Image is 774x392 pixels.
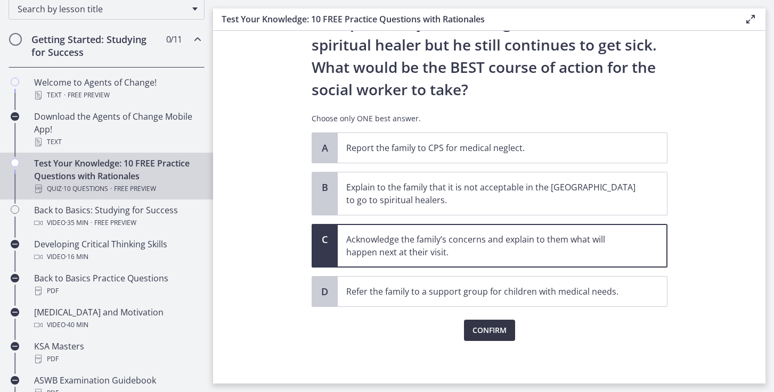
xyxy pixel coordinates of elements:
[34,136,200,148] div: Text
[34,76,200,102] div: Welcome to Agents of Change!
[312,113,667,124] p: Choose only ONE best answer.
[34,89,200,102] div: Text
[34,272,200,297] div: Back to Basics Practice Questions
[34,319,200,331] div: Video
[34,306,200,331] div: [MEDICAL_DATA] and Motivation
[18,3,187,15] span: Search by lesson title
[34,285,200,297] div: PDF
[66,216,88,229] span: · 35 min
[319,285,331,298] span: D
[114,182,156,195] span: Free preview
[222,13,727,26] h3: Test Your Knowledge: 10 FREE Practice Questions with Rationales
[346,285,637,298] p: Refer the family to a support group for children with medical needs.
[319,141,331,154] span: A
[31,33,161,59] h2: Getting Started: Studying for Success
[319,233,331,246] span: C
[34,238,200,263] div: Developing Critical Thinking Skills
[62,182,108,195] span: · 10 Questions
[346,141,637,154] p: Report the family to CPS for medical neglect.
[91,216,92,229] span: ·
[34,353,200,365] div: PDF
[346,233,637,258] p: Acknowledge the family’s concerns and explain to them what will happen next at their visit.
[166,33,182,46] span: 0 / 11
[64,89,66,102] span: ·
[319,181,331,194] span: B
[34,251,200,263] div: Video
[472,324,507,337] span: Confirm
[94,216,136,229] span: Free preview
[34,216,200,229] div: Video
[66,251,88,263] span: · 16 min
[66,319,88,331] span: · 40 min
[68,89,110,102] span: Free preview
[34,157,200,195] div: Test Your Knowledge: 10 FREE Practice Questions with Rationales
[34,110,200,148] div: Download the Agents of Change Mobile App!
[110,182,112,195] span: ·
[346,181,637,206] p: Explain to the family that it is not acceptable in the [GEOGRAPHIC_DATA] to go to spiritual healers.
[34,204,200,229] div: Back to Basics: Studying for Success
[34,182,200,195] div: Quiz
[464,320,515,341] button: Confirm
[34,340,200,365] div: KSA Masters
